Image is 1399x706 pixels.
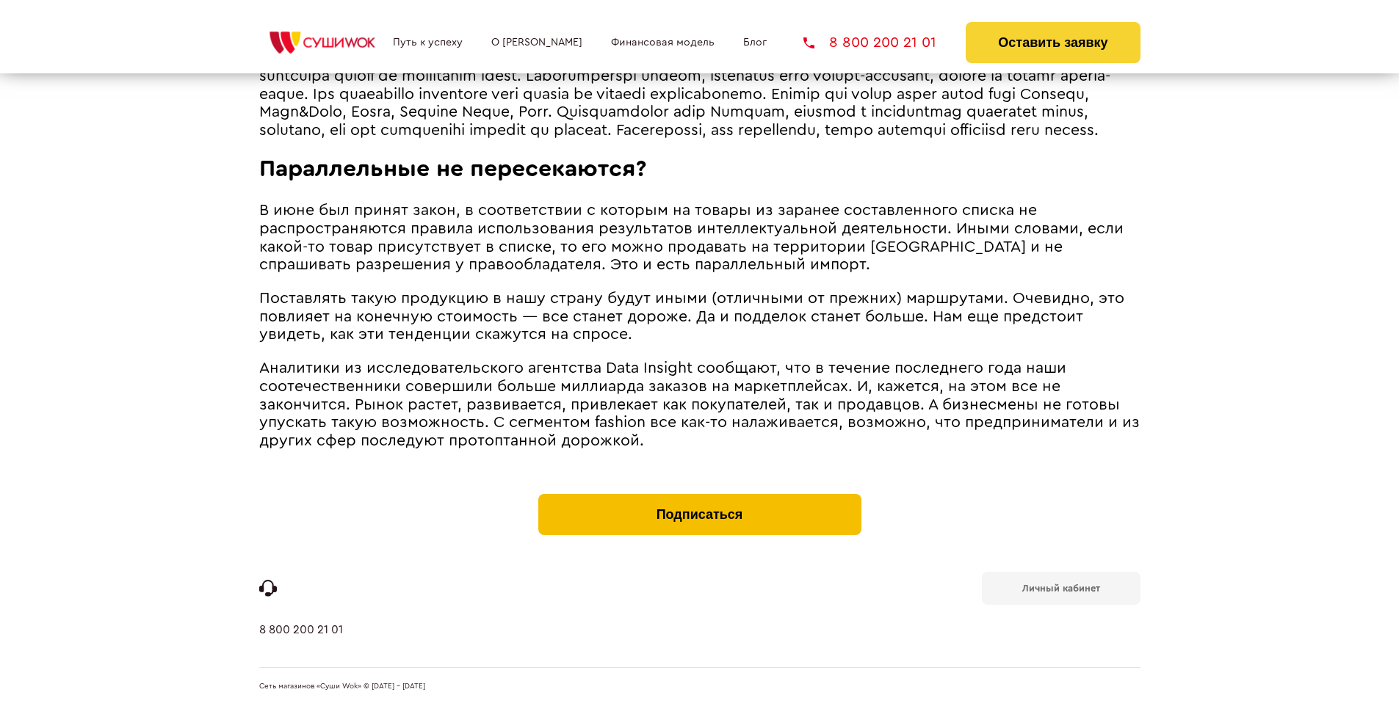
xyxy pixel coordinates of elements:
[259,157,647,181] span: Параллельные не пересекаются?
[982,572,1140,605] a: Личный кабинет
[803,35,936,50] a: 8 800 200 21 01
[259,32,1139,138] span: Loremi ― dolo si ametc adipiscing elitseddo ei temporincidid. Utlaboree dol magna aliquaen admini...
[259,360,1140,448] span: Аналитики из исследовательского агентства Data Insight сообщают, что в течение последнего года на...
[491,37,582,48] a: О [PERSON_NAME]
[259,203,1124,272] span: В июне был принят закон, в соответствии с которым на товары из заранее составленного списка не ра...
[611,37,715,48] a: Финансовая модель
[393,37,463,48] a: Путь к успеху
[743,37,767,48] a: Блог
[259,291,1124,342] span: Поставлять такую продукцию в нашу страну будут иными (отличными от прежних) маршрутами. Очевидно,...
[966,22,1140,63] button: Оставить заявку
[259,623,343,667] a: 8 800 200 21 01
[538,494,861,535] button: Подписаться
[1022,583,1100,593] b: Личный кабинет
[259,683,425,691] span: Сеть магазинов «Суши Wok» © [DATE] - [DATE]
[829,35,936,50] span: 8 800 200 21 01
